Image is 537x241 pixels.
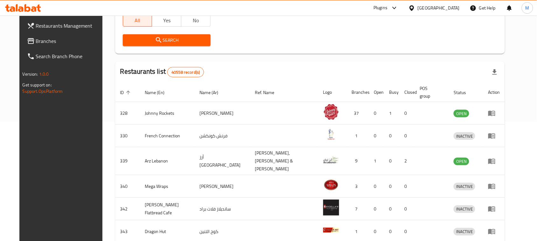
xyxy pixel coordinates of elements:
[145,89,173,96] span: Name (En)
[140,147,195,175] td: Arz Lebanon
[126,16,150,25] span: All
[155,16,179,25] span: Yes
[454,133,475,140] span: INACTIVE
[22,18,109,33] a: Restaurants Management
[400,175,415,198] td: 0
[488,205,500,213] div: Menu
[115,102,140,125] td: 328
[384,83,400,102] th: Busy
[369,125,384,147] td: 0
[115,175,140,198] td: 340
[22,33,109,49] a: Branches
[123,14,152,27] button: All
[199,89,227,96] span: Name (Ar)
[168,69,204,75] span: 40558 record(s)
[418,4,460,11] div: [GEOGRAPHIC_DATA]
[384,198,400,220] td: 0
[400,147,415,175] td: 2
[128,36,206,44] span: Search
[488,228,500,235] div: Menu
[184,16,208,25] span: No
[194,125,250,147] td: فرنش كونكشن
[347,198,369,220] td: 7
[400,102,415,125] td: 0
[140,175,195,198] td: Mega Wraps
[384,125,400,147] td: 0
[194,147,250,175] td: أرز [GEOGRAPHIC_DATA]
[488,157,500,165] div: Menu
[384,102,400,125] td: 1
[483,83,505,102] th: Action
[400,83,415,102] th: Closed
[323,177,339,193] img: Mega Wraps
[140,125,195,147] td: French Connection
[347,102,369,125] td: 37
[454,183,475,190] span: INACTIVE
[488,109,500,117] div: Menu
[347,83,369,102] th: Branches
[373,4,387,12] div: Plugins
[420,85,441,100] span: POS group
[369,102,384,125] td: 0
[347,147,369,175] td: 9
[23,87,63,95] a: Support.OpsPlatform
[526,4,529,11] span: M
[39,70,49,78] span: 1.0.0
[488,182,500,190] div: Menu
[140,198,195,220] td: [PERSON_NAME] Flatbread Cafe
[152,14,181,27] button: Yes
[454,132,475,140] div: INACTIVE
[369,198,384,220] td: 0
[454,183,475,190] div: INACTIVE
[323,152,339,168] img: Arz Lebanon
[22,49,109,64] a: Search Branch Phone
[400,125,415,147] td: 0
[454,158,469,165] span: OPEN
[454,110,469,117] span: OPEN
[115,198,140,220] td: 342
[36,22,104,30] span: Restaurants Management
[255,89,282,96] span: Ref. Name
[250,147,318,175] td: [PERSON_NAME],[PERSON_NAME] & [PERSON_NAME]
[454,228,475,235] span: INACTIVE
[115,147,140,175] td: 339
[347,125,369,147] td: 1
[347,175,369,198] td: 3
[369,83,384,102] th: Open
[36,52,104,60] span: Search Branch Phone
[194,175,250,198] td: [PERSON_NAME]
[120,89,132,96] span: ID
[369,175,384,198] td: 0
[323,104,339,120] img: Johnny Rockets
[115,125,140,147] td: 330
[323,200,339,216] img: Sandella's Flatbread Cafe
[384,147,400,175] td: 0
[140,102,195,125] td: Johnny Rockets
[194,198,250,220] td: سانديلاز فلات براد
[23,81,52,89] span: Get support on:
[454,228,475,236] div: INACTIVE
[323,127,339,142] img: French Connection
[323,222,339,238] img: Dragon Hut
[369,147,384,175] td: 1
[123,34,211,46] button: Search
[194,102,250,125] td: [PERSON_NAME]
[23,70,38,78] span: Version:
[36,37,104,45] span: Branches
[384,175,400,198] td: 0
[400,198,415,220] td: 0
[488,132,500,140] div: Menu
[454,89,474,96] span: Status
[120,67,204,77] h2: Restaurants list
[454,205,475,213] span: INACTIVE
[487,65,502,80] div: Export file
[318,83,347,102] th: Logo
[181,14,211,27] button: No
